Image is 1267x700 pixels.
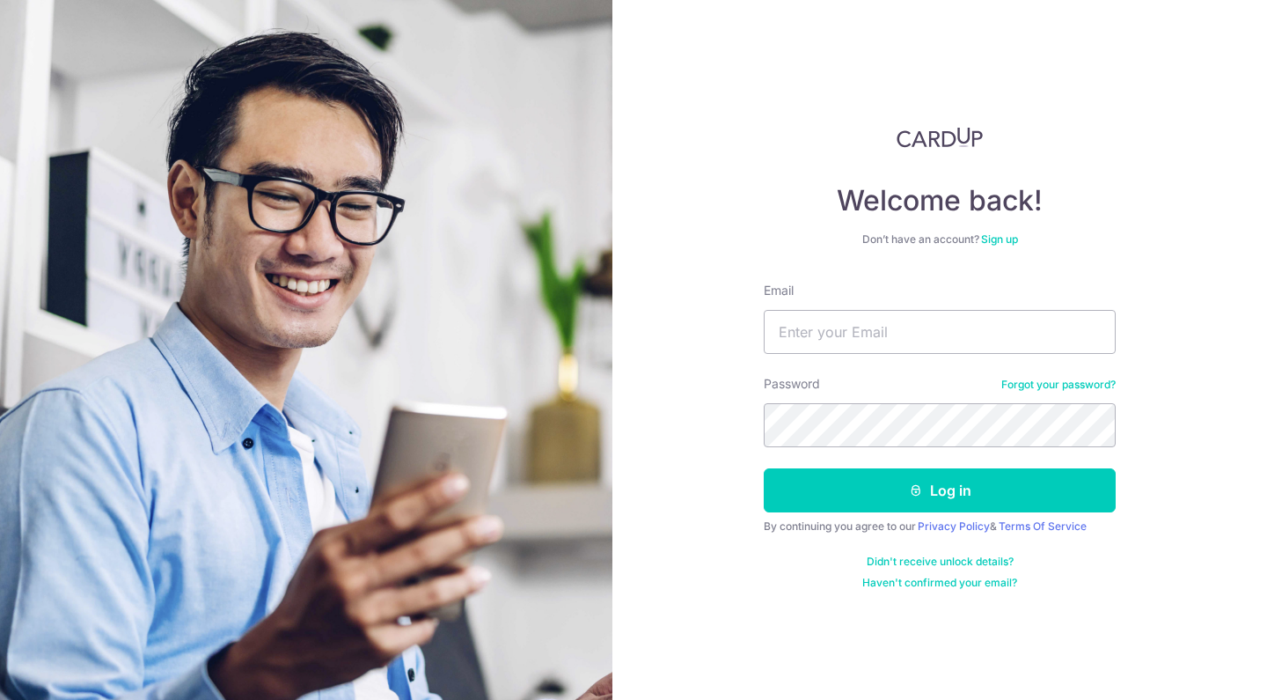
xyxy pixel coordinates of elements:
[764,519,1116,534] div: By continuing you agree to our &
[1001,378,1116,392] a: Forgot your password?
[867,555,1014,569] a: Didn't receive unlock details?
[764,183,1116,218] h4: Welcome back!
[764,468,1116,512] button: Log in
[999,519,1087,533] a: Terms Of Service
[918,519,990,533] a: Privacy Policy
[764,232,1116,247] div: Don’t have an account?
[764,282,794,299] label: Email
[862,576,1017,590] a: Haven't confirmed your email?
[981,232,1018,246] a: Sign up
[764,375,820,393] label: Password
[897,127,983,148] img: CardUp Logo
[764,310,1116,354] input: Enter your Email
